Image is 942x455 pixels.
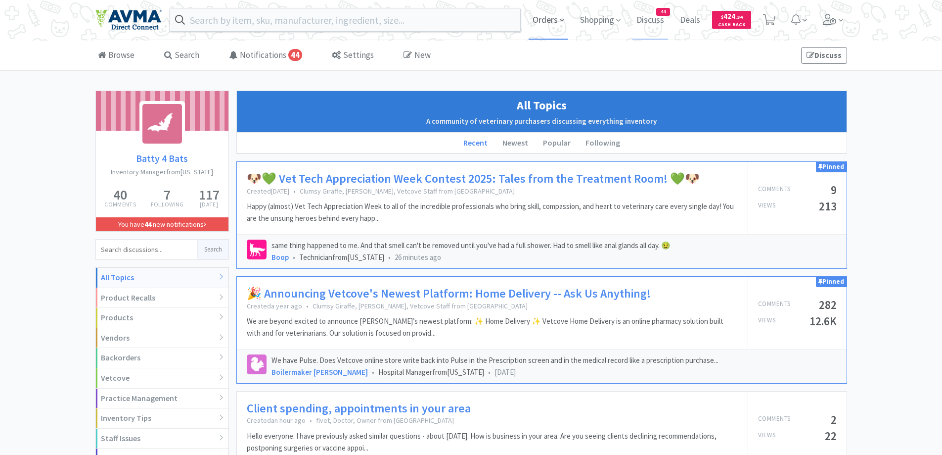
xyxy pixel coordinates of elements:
[801,47,847,64] a: Discuss
[758,299,791,310] p: Comments
[96,328,228,349] div: Vendors
[288,49,302,61] span: 44
[271,253,289,262] a: Boop
[96,151,228,166] a: Batty 4 Bats
[816,162,847,172] div: Pinned
[310,416,312,425] span: •
[388,253,391,262] span: •
[199,188,220,202] h5: 117
[247,416,738,425] p: Created an hour ago flvet, Doctor, Owner from [GEOGRAPHIC_DATA]
[401,41,433,71] a: New
[456,133,495,153] li: Recent
[819,299,837,310] h5: 282
[758,430,776,442] p: Views
[95,41,137,71] a: Browse
[735,14,743,20] span: . 34
[151,188,184,202] h5: 7
[199,202,220,207] p: [DATE]
[104,188,135,202] h5: 40
[96,268,228,288] div: All Topics
[104,202,135,207] p: Comments
[271,240,837,252] p: same thing happened to me. And that smell can't be removed until you've had a full shower. Had to...
[712,6,751,33] a: $424.34Cash Back
[395,253,441,262] span: 26 minutes ago
[95,9,162,30] img: e4e33dab9f054f5782a47901c742baa9_102.png
[247,315,738,339] p: We are beyond excited to announce [PERSON_NAME]’s newest platform: ✨ Home Delivery ✨ Vetcove Home...
[758,184,791,196] p: Comments
[329,41,376,71] a: Settings
[718,22,745,29] span: Cash Back
[247,187,738,196] p: Created [DATE] Clumsy Giraffe, [PERSON_NAME], Vetcove Staff from [GEOGRAPHIC_DATA]
[144,220,151,229] strong: 44
[96,166,228,177] h2: Inventory Manager from [US_STATE]
[170,8,521,31] input: Search by item, sku, manufacturer, ingredient, size...
[226,41,305,71] a: Notifications44
[816,277,847,287] div: Pinned
[247,430,738,454] p: Hello everyone. I have previously asked similar questions - about [DATE]. How is business in your...
[247,172,700,186] a: 🐶💚 Vet Tech Appreciation Week Contest 2025: Tales from the Treatment Room! 💚🐶
[271,252,837,263] div: Technician from [US_STATE]
[162,41,202,71] a: Search
[96,240,197,259] input: Search discussions...
[151,202,184,207] p: Following
[831,184,837,196] h5: 9
[293,253,295,262] span: •
[271,367,368,377] a: Boilermaker [PERSON_NAME]
[831,414,837,425] h5: 2
[96,429,228,449] div: Staff Issues
[536,133,578,153] li: Popular
[721,11,743,21] span: 424
[676,16,704,25] a: Deals
[96,368,228,389] div: Vetcove
[96,308,228,328] div: Products
[758,414,791,425] p: Comments
[293,187,296,196] span: •
[819,201,837,212] h5: 213
[247,287,651,301] a: 🎉 Announcing Vetcove's Newest Platform: Home Delivery -- Ask Us Anything!
[96,217,228,231] a: You have44 new notifications
[247,302,738,310] p: Created a year ago Clumsy Giraffe, [PERSON_NAME], Vetcove Staff from [GEOGRAPHIC_DATA]
[495,133,536,153] li: Newest
[96,348,228,368] div: Backorders
[809,315,837,327] h5: 12.6K
[96,389,228,409] div: Practice Management
[242,96,842,115] h1: All Topics
[578,133,628,153] li: Following
[247,402,471,416] a: Client spending, appointments in your area
[96,408,228,429] div: Inventory Tips
[758,315,776,327] p: Views
[721,14,723,20] span: $
[632,16,668,25] a: Discuss44
[372,367,374,377] span: •
[271,354,837,366] p: We have Pulse. Does Vetcove online store write back into Pulse in the Prescription screen and in ...
[758,201,776,212] p: Views
[657,8,670,15] span: 44
[488,367,491,377] span: •
[242,115,842,127] h2: A community of veterinary purchasers discussing everything inventory
[494,367,516,377] span: [DATE]
[306,302,309,310] span: •
[197,240,228,259] button: Search
[825,430,837,442] h5: 22
[271,366,837,378] div: Hospital Manager from [US_STATE]
[247,201,738,224] p: Happy (almost) Vet Tech Appreciation Week to all of the incredible professionals who bring skill,...
[96,288,228,308] div: Product Recalls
